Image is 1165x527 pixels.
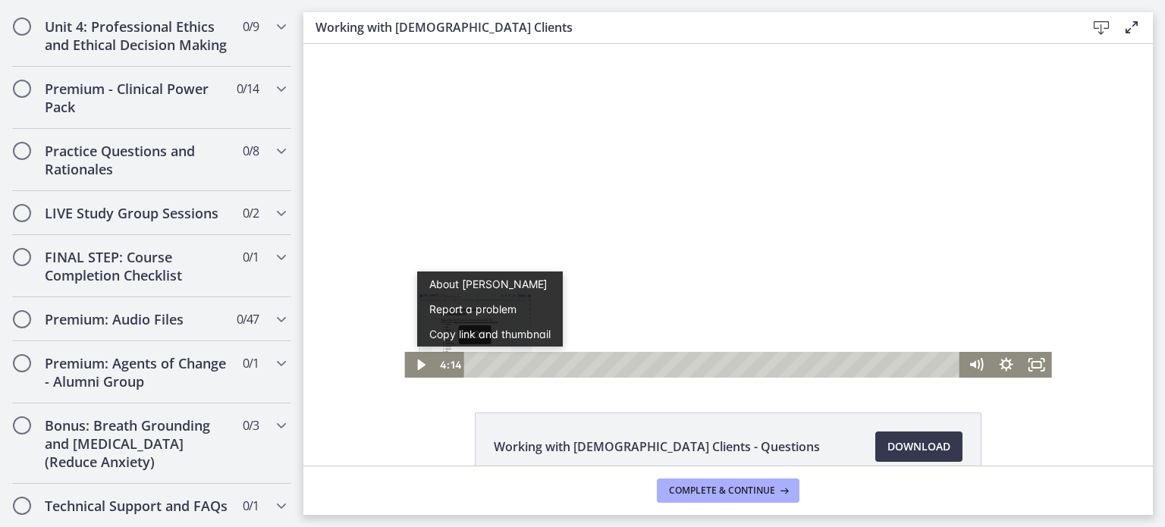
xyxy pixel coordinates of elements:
span: 0 / 9 [243,17,259,36]
span: 0 / 14 [237,80,259,98]
button: Copy link and thumbnail [114,278,259,303]
h2: Unit 4: Professional Ethics and Ethical Decision Making [45,17,230,54]
button: Complete & continue [657,478,799,503]
button: Fullscreen [718,308,749,334]
h3: Working with [DEMOGRAPHIC_DATA] Clients [316,18,1062,36]
span: 0 / 8 [243,142,259,160]
button: Report a problem [114,253,259,278]
span: Complete & continue [669,485,775,497]
span: 0 / 1 [243,248,259,266]
h2: Premium - Clinical Power Pack [45,80,230,116]
button: Show settings menu [688,308,718,334]
h2: Premium: Agents of Change - Alumni Group [45,354,230,391]
h2: Practice Questions and Rationales [45,142,230,178]
button: Mute [658,308,688,334]
span: Working with [DEMOGRAPHIC_DATA] Clients - Questions [494,438,820,456]
span: 0 / 2 [243,204,259,222]
iframe: Video Lesson [303,44,1153,378]
h2: Bonus: Breath Grounding and [MEDICAL_DATA] (Reduce Anxiety) [45,416,230,471]
h2: FINAL STEP: Course Completion Checklist [45,248,230,284]
span: 0 / 47 [237,310,259,328]
span: 0 / 1 [243,354,259,372]
h2: Technical Support and FAQs [45,497,230,515]
span: Download [887,438,950,456]
h2: Premium: Audio Files [45,310,230,328]
span: 0 / 1 [243,497,259,515]
span: 0 / 3 [243,416,259,434]
a: Download [875,431,962,462]
h2: LIVE Study Group Sessions [45,204,230,222]
a: About [PERSON_NAME] [114,227,259,253]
